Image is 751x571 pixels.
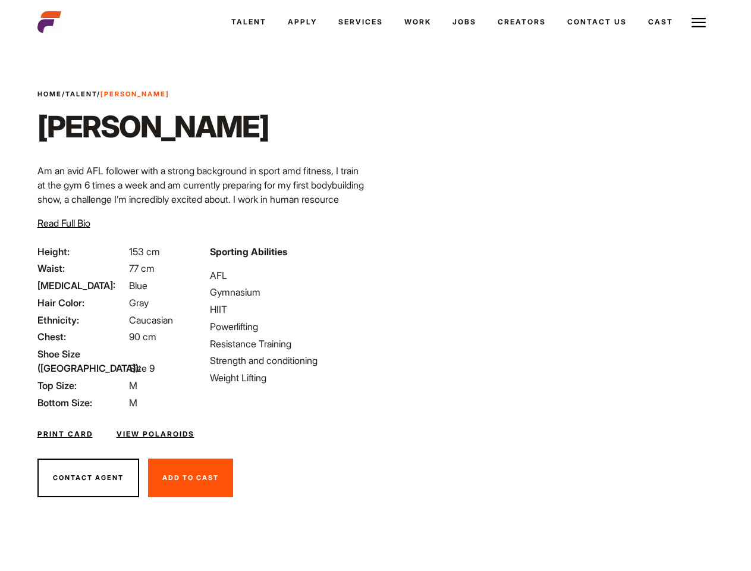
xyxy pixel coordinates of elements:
[221,6,277,38] a: Talent
[210,302,368,316] li: HIIT
[37,89,169,99] span: / /
[277,6,328,38] a: Apply
[37,429,93,440] a: Print Card
[210,246,287,258] strong: Sporting Abilities
[129,379,137,391] span: M
[37,90,62,98] a: Home
[129,314,173,326] span: Caucasian
[637,6,684,38] a: Cast
[557,6,637,38] a: Contact Us
[37,261,127,275] span: Waist:
[129,331,156,343] span: 90 cm
[129,397,137,409] span: M
[129,362,155,374] span: Size 9
[442,6,487,38] a: Jobs
[129,280,147,291] span: Blue
[210,285,368,299] li: Gymnasium
[37,347,127,375] span: Shoe Size ([GEOGRAPHIC_DATA]):
[37,330,127,344] span: Chest:
[129,246,160,258] span: 153 cm
[37,459,139,498] button: Contact Agent
[210,353,368,368] li: Strength and conditioning
[210,319,368,334] li: Powerlifting
[37,278,127,293] span: [MEDICAL_DATA]:
[692,15,706,30] img: Burger icon
[328,6,394,38] a: Services
[37,10,61,34] img: cropped-aefm-brand-fav-22-square.png
[148,459,233,498] button: Add To Cast
[129,297,149,309] span: Gray
[37,244,127,259] span: Height:
[394,6,442,38] a: Work
[37,396,127,410] span: Bottom Size:
[117,429,194,440] a: View Polaroids
[129,262,155,274] span: 77 cm
[37,217,90,229] span: Read Full Bio
[37,296,127,310] span: Hair Color:
[100,90,169,98] strong: [PERSON_NAME]
[37,378,127,393] span: Top Size:
[37,216,90,230] button: Read Full Bio
[487,6,557,38] a: Creators
[65,90,97,98] a: Talent
[210,371,368,385] li: Weight Lifting
[37,313,127,327] span: Ethnicity:
[210,337,368,351] li: Resistance Training
[37,164,369,278] p: Am an avid AFL follower with a strong background in sport amd fitness, I train at the gym 6 times...
[162,473,219,482] span: Add To Cast
[210,268,368,283] li: AFL
[37,109,269,145] h1: [PERSON_NAME]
